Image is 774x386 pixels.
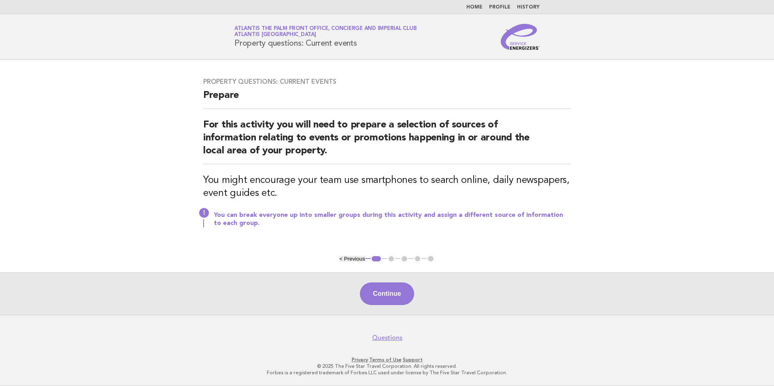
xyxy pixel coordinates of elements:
span: Atlantis [GEOGRAPHIC_DATA] [234,32,316,38]
h1: Property questions: Current events [234,26,417,47]
img: Service Energizers [501,24,540,50]
button: Continue [360,282,414,305]
p: © 2025 The Five Star Travel Corporation. All rights reserved. [139,363,635,369]
p: You can break everyone up into smaller groups during this activity and assign a different source ... [214,211,571,227]
h2: For this activity you will need to prepare a selection of sources of information relating to even... [203,119,571,164]
a: Home [466,5,483,10]
a: Atlantis The Palm Front Office, Concierge and Imperial ClubAtlantis [GEOGRAPHIC_DATA] [234,26,417,37]
a: Support [403,357,423,363]
button: < Previous [339,256,365,262]
h3: Property questions: Current events [203,78,571,86]
h2: Prepare [203,89,571,109]
a: Privacy [352,357,368,363]
h3: You might encourage your team use smartphones to search online, daily newspapers, event guides etc. [203,174,571,200]
a: Questions [372,334,402,342]
a: Terms of Use [369,357,402,363]
p: Forbes is a registered trademark of Forbes LLC used under license by The Five Star Travel Corpora... [139,369,635,376]
a: Profile [489,5,510,10]
a: History [517,5,540,10]
button: 1 [370,255,382,263]
p: · · [139,356,635,363]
